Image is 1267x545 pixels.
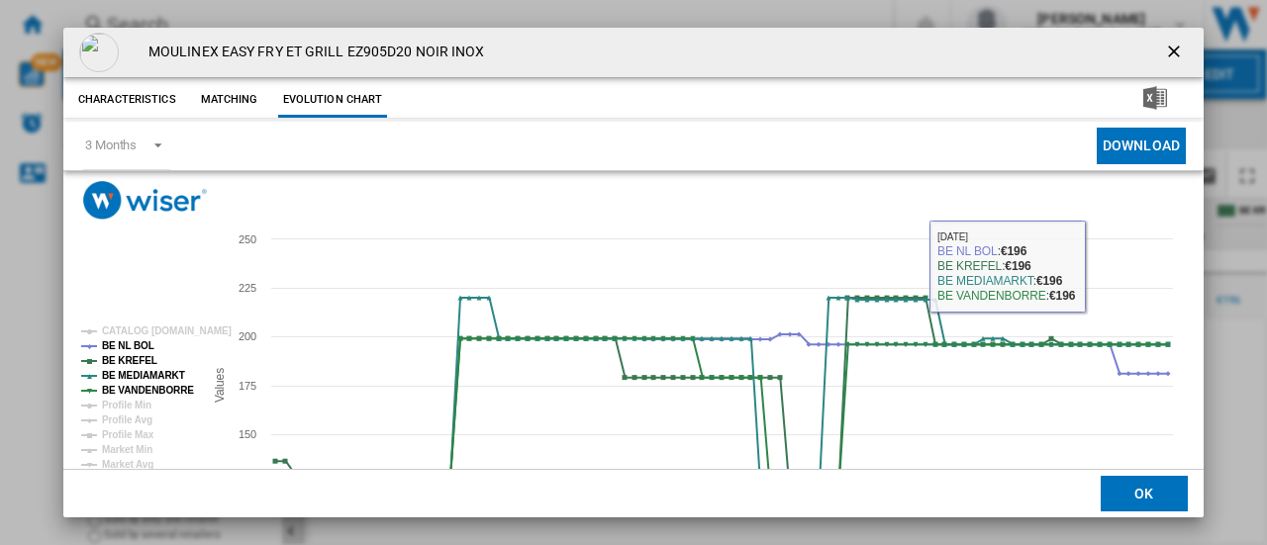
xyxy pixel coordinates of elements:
tspan: Profile Min [102,400,151,410]
button: Download in Excel [1112,82,1199,118]
tspan: BE KREFEL [102,355,157,366]
tspan: BE VANDENBORRE [102,385,194,396]
button: Evolution chart [278,82,388,118]
button: Download [1097,128,1186,164]
tspan: Market Avg [102,459,153,470]
button: OK [1101,476,1188,511]
tspan: 225 [239,282,256,294]
tspan: 175 [239,380,256,392]
button: Characteristics [73,82,181,118]
md-dialog: Product popup [63,28,1204,518]
tspan: Profile Avg [102,414,152,425]
ng-md-icon: getI18NText('BUTTONS.CLOSE_DIALOG') [1164,42,1188,65]
button: getI18NText('BUTTONS.CLOSE_DIALOG') [1156,33,1196,72]
img: 21008782_001.png [79,33,119,72]
tspan: Values [213,368,227,403]
tspan: 250 [239,233,256,245]
tspan: 200 [239,330,256,342]
tspan: BE NL BOL [102,340,154,351]
div: 3 Months [85,137,137,152]
tspan: BE MEDIAMARKT [102,370,185,381]
tspan: 150 [239,428,256,440]
tspan: CATALOG [DOMAIN_NAME] [102,325,232,336]
tspan: Market Min [102,444,152,455]
button: Matching [186,82,273,118]
tspan: Profile Max [102,429,154,440]
h4: MOULINEX EASY FRY ET GRILL EZ905D20 NOIR INOX [139,43,485,62]
img: logo_wiser_300x94.png [83,181,207,220]
img: excel-24x24.png [1143,86,1167,110]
